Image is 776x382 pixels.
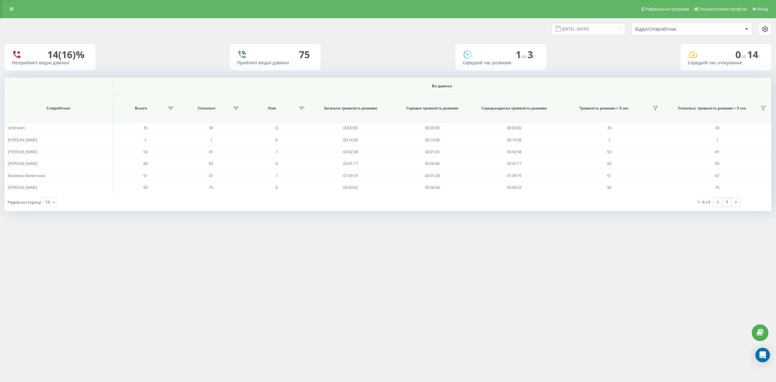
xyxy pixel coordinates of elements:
[735,48,747,61] span: 0
[635,27,707,32] div: Відділ/Співробітник
[741,53,747,60] span: хв
[607,185,611,190] span: 90
[607,149,611,154] span: 50
[463,60,539,65] div: Середній час розмови
[755,348,770,362] div: Open Intercom Messenger
[758,53,761,60] span: c
[8,161,37,166] span: [PERSON_NAME]
[13,106,104,111] span: Співробітник
[47,49,85,60] div: 14 (16)%
[473,182,555,193] td: 00:40:52
[276,137,278,142] span: 0
[697,199,710,205] div: 1 - 6 з 6
[12,60,88,65] div: Неприйняті вхідні дзвінки
[309,146,391,158] td: 00:42:58
[309,158,391,169] td: 00:41:17
[715,185,719,190] span: 75
[667,106,758,111] span: Унікальні, тривалість розмови > Х сек.
[391,146,473,158] td: 00:01:00
[8,137,37,142] span: [PERSON_NAME]
[527,48,535,61] span: 3
[521,53,527,60] span: хв
[8,173,45,178] span: Маленко Валентина
[237,60,313,65] div: Прийняті вхідні дзвінки
[210,137,212,142] span: 1
[473,146,555,158] td: 00:42:58
[309,134,391,146] td: 00:14:39
[299,49,310,60] div: 75
[143,125,148,130] span: 35
[209,149,213,154] span: 41
[8,185,37,190] span: [PERSON_NAME]
[391,158,473,169] td: 00:00:49
[8,199,41,205] span: Рядків на сторінці
[607,173,611,178] span: 51
[391,169,473,181] td: 00:01:28
[715,161,719,166] span: 83
[276,185,278,190] span: 0
[715,149,719,154] span: 41
[398,106,466,111] span: Середня тривалість розмови
[144,137,146,142] span: 1
[209,125,213,130] span: 30
[309,169,391,181] td: 01:09:19
[209,161,213,166] span: 83
[722,198,731,206] a: 1
[309,122,391,134] td: 00:00:00
[607,161,611,166] span: 83
[116,106,166,111] span: Всього
[645,7,689,12] span: Реферальна програма
[276,125,278,130] span: 0
[309,182,391,193] td: 00:40:52
[276,149,278,154] span: 1
[516,48,527,61] span: 1
[276,161,278,166] span: 0
[473,134,555,146] td: 00:14:39
[715,173,719,178] span: 47
[209,173,213,178] span: 47
[247,106,297,111] span: Нові
[688,60,764,65] div: Середній час очікування
[391,122,473,134] td: 00:00:00
[316,106,384,111] span: Загальна тривалість розмови
[533,53,535,60] span: c
[8,125,25,130] span: Unknown
[473,158,555,169] td: 00:41:17
[143,173,148,178] span: 51
[209,185,213,190] span: 75
[473,122,555,134] td: 00:00:00
[747,48,761,61] span: 14
[757,7,768,12] span: Вихід
[8,149,37,154] span: [PERSON_NAME]
[558,106,650,111] span: Тривалість розмови > Х сек.
[181,106,232,111] span: Унікальні
[391,134,473,146] td: 00:14:39
[45,199,50,205] div: 10
[148,84,735,89] span: Всі дзвінки
[143,185,148,190] span: 90
[715,125,719,130] span: 30
[143,161,148,166] span: 83
[391,182,473,193] td: 00:00:44
[473,169,555,181] td: 01:09:19
[716,137,718,142] span: 1
[700,7,747,12] span: Налаштування профілю
[276,173,278,178] span: 1
[608,137,610,142] span: 1
[607,125,611,130] span: 35
[143,149,148,154] span: 50
[480,106,548,111] span: Середньоденна тривалість розмови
